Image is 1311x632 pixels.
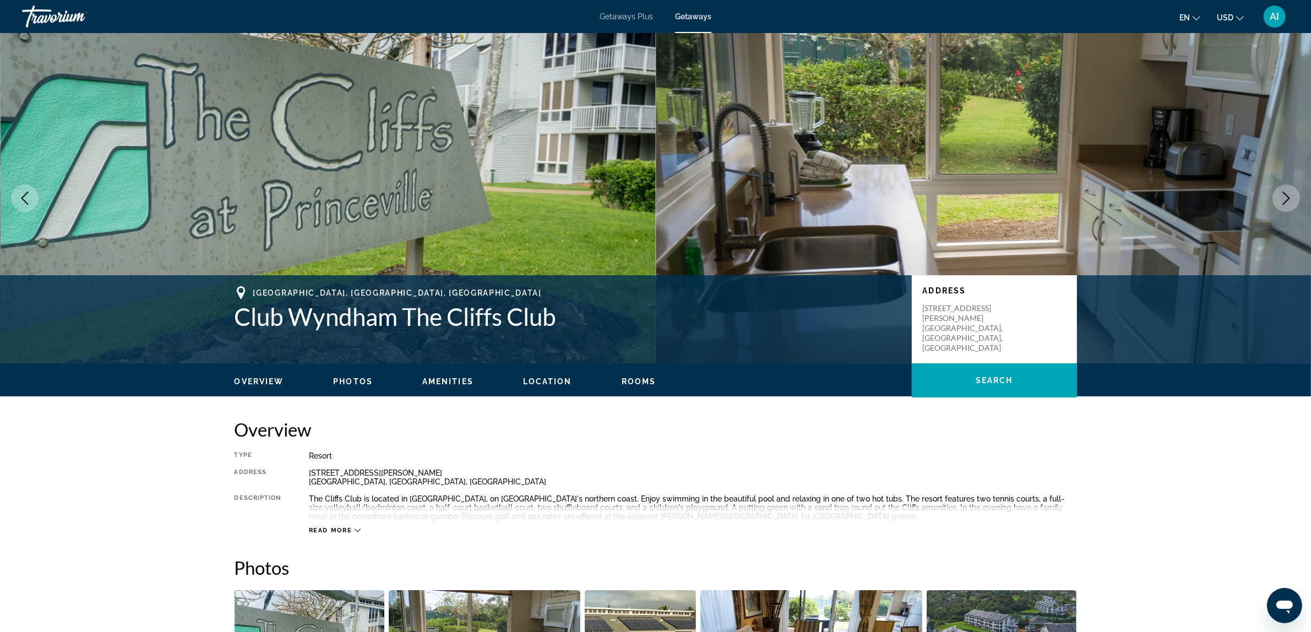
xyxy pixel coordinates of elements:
[333,377,373,386] button: Photos
[22,2,132,31] a: Travorium
[309,527,352,534] span: Read more
[235,468,281,486] div: Address
[309,526,361,535] button: Read more
[923,303,1011,353] p: [STREET_ADDRESS][PERSON_NAME] [GEOGRAPHIC_DATA], [GEOGRAPHIC_DATA], [GEOGRAPHIC_DATA]
[923,286,1066,295] p: Address
[1217,9,1244,25] button: Change currency
[1179,9,1200,25] button: Change language
[235,302,901,331] h1: Club Wyndham The Cliffs Club
[600,12,653,21] a: Getaways Plus
[235,451,281,460] div: Type
[1267,588,1302,623] iframe: Button to launch messaging window
[309,451,1077,460] div: Resort
[976,376,1013,385] span: Search
[235,418,1077,440] h2: Overview
[912,363,1077,397] button: Search
[309,494,1077,521] div: The Cliffs Club is located in [GEOGRAPHIC_DATA], on [GEOGRAPHIC_DATA]'s northern coast. Enjoy swi...
[422,377,474,386] button: Amenities
[1179,13,1190,22] span: en
[622,377,656,386] button: Rooms
[1217,13,1233,22] span: USD
[235,557,1077,579] h2: Photos
[235,494,281,521] div: Description
[1272,184,1300,212] button: Next image
[523,377,572,386] button: Location
[675,12,711,21] a: Getaways
[11,184,39,212] button: Previous image
[235,377,284,386] button: Overview
[1270,11,1280,22] span: AI
[1260,5,1289,28] button: User Menu
[253,288,542,297] span: [GEOGRAPHIC_DATA], [GEOGRAPHIC_DATA], [GEOGRAPHIC_DATA]
[309,468,1077,486] div: [STREET_ADDRESS][PERSON_NAME] [GEOGRAPHIC_DATA], [GEOGRAPHIC_DATA], [GEOGRAPHIC_DATA]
